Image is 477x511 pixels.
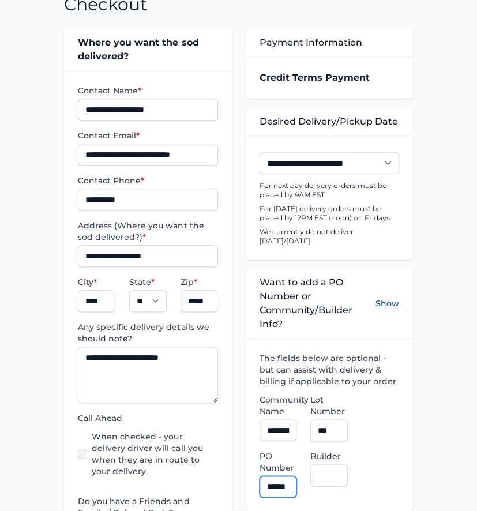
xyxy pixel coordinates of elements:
[78,321,217,344] label: Any specific delivery details we should note?
[260,276,375,331] span: Want to add a PO Number or Community/Builder Info?
[310,450,348,462] label: Builder
[92,431,217,477] label: When checked - your delivery driver will call you when they are in route to your delivery.
[260,204,399,223] p: For [DATE] delivery orders must be placed by 12PM EST (noon) on Fridays.
[246,29,413,57] div: Payment Information
[78,220,217,243] label: Address (Where you want the sod delivered?)
[181,276,218,288] label: Zip
[246,108,413,136] div: Desired Delivery/Pickup Date
[64,29,231,70] div: Where you want the sod delivered?
[260,227,399,246] p: We currently do not deliver [DATE]/[DATE]
[260,450,297,474] label: PO Number
[129,276,167,288] label: State
[310,394,348,417] label: Lot Number
[260,352,399,387] label: The fields below are optional - but can assist with delivery & billing if applicable to your order
[78,85,217,96] label: Contact Name
[78,130,217,141] label: Contact Email
[375,276,399,331] button: Show
[78,175,217,186] label: Contact Phone
[260,72,370,83] strong: Credit Terms Payment
[260,394,297,417] label: Community Name
[78,276,115,288] label: City
[260,181,399,200] p: For next day delivery orders must be placed by 9AM EST
[78,412,217,424] label: Call Ahead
